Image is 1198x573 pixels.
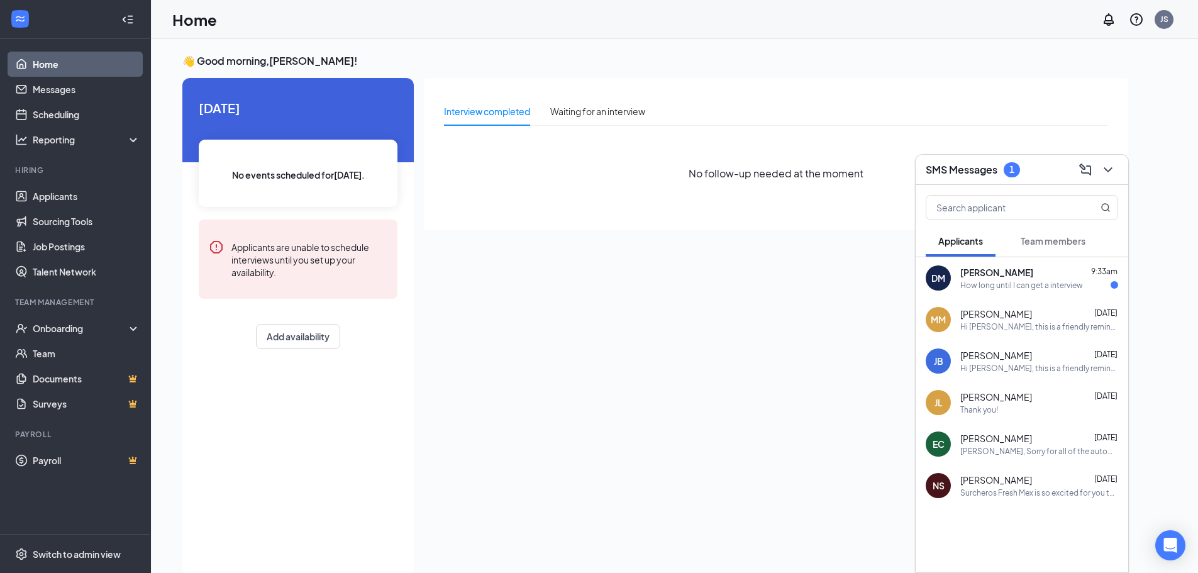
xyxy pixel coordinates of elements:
span: [PERSON_NAME] [960,474,1032,486]
svg: Collapse [121,13,134,26]
div: Waiting for an interview [550,104,645,118]
div: Open Intercom Messenger [1155,530,1185,560]
a: SurveysCrown [33,391,140,416]
a: Talent Network [33,259,140,284]
a: Scheduling [33,102,140,127]
a: Home [33,52,140,77]
div: Hi [PERSON_NAME], this is a friendly reminder. To move forward with your application for Team Mem... [960,321,1118,332]
div: DM [931,272,945,284]
a: Sourcing Tools [33,209,140,234]
div: JL [935,396,943,409]
div: Surcheros Fresh Mex is so excited for you to join our team! Do you know anyone else who might be ... [960,487,1118,498]
div: Hi [PERSON_NAME], this is a friendly reminder. To move forward with your application for Team Mem... [960,363,1118,374]
a: PayrollCrown [33,448,140,473]
h1: Home [172,9,217,30]
span: [DATE] [1094,474,1118,484]
div: Reporting [33,133,141,146]
input: Search applicant [926,196,1075,220]
span: [PERSON_NAME] [960,432,1032,445]
svg: QuestionInfo [1129,12,1144,27]
a: Job Postings [33,234,140,259]
svg: ComposeMessage [1078,162,1093,177]
span: [PERSON_NAME] [960,266,1033,279]
div: [PERSON_NAME], Sorry for all of the automated messages Im trying to fix that. What day can I get ... [960,446,1118,457]
span: No follow-up needed at the moment [689,165,863,181]
span: [DATE] [199,98,397,118]
span: [PERSON_NAME] [960,391,1032,403]
svg: Error [209,240,224,255]
span: [PERSON_NAME] [960,308,1032,320]
span: Team members [1021,235,1085,247]
h3: SMS Messages [926,163,997,177]
div: EC [933,438,945,450]
svg: Notifications [1101,12,1116,27]
div: Switch to admin view [33,548,121,560]
div: Thank you! [960,404,998,415]
div: How long until I can get a interview [960,280,1083,291]
svg: Analysis [15,133,28,146]
svg: ChevronDown [1101,162,1116,177]
span: No events scheduled for [DATE] . [232,168,365,182]
button: Add availability [256,324,340,349]
span: [DATE] [1094,433,1118,442]
div: JB [934,355,943,367]
svg: MagnifyingGlass [1101,203,1111,213]
svg: UserCheck [15,322,28,335]
span: Applicants [938,235,983,247]
span: [PERSON_NAME] [960,349,1032,362]
a: DocumentsCrown [33,366,140,391]
div: Onboarding [33,322,130,335]
a: Messages [33,77,140,102]
button: ChevronDown [1098,160,1118,180]
div: Interview completed [444,104,530,118]
a: Applicants [33,184,140,209]
div: Team Management [15,297,138,308]
div: 1 [1009,164,1014,175]
div: MM [931,313,946,326]
span: 9:33am [1091,267,1118,276]
span: [DATE] [1094,350,1118,359]
div: Payroll [15,429,138,440]
svg: Settings [15,548,28,560]
span: [DATE] [1094,308,1118,318]
div: Applicants are unable to schedule interviews until you set up your availability. [231,240,387,279]
div: JS [1160,14,1168,25]
span: [DATE] [1094,391,1118,401]
svg: WorkstreamLogo [14,13,26,25]
a: Team [33,341,140,366]
div: Hiring [15,165,138,175]
h3: 👋 Good morning, [PERSON_NAME] ! [182,54,1128,68]
div: NS [933,479,945,492]
button: ComposeMessage [1075,160,1095,180]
